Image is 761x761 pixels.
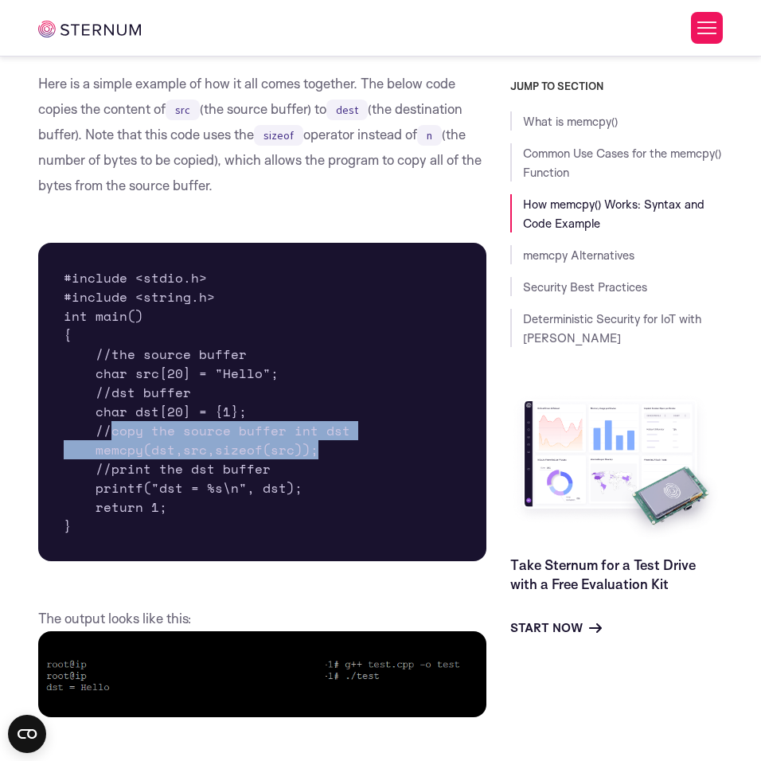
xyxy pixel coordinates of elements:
a: What is memcpy() [523,114,618,129]
p: Here is a simple example of how it all comes together. The below code copies the content of (the ... [38,71,487,198]
p: The output looks like this: [38,606,487,717]
img: memcpy-output-example [38,631,487,717]
a: Take Sternum for a Test Drive with a Free Evaluation Kit [510,556,696,592]
code: sizeof [254,125,303,146]
a: Start Now [510,619,602,638]
h3: JUMP TO SECTION [510,80,723,92]
button: Toggle Menu [691,12,723,44]
a: Common Use Cases for the memcpy() Function [523,146,721,180]
pre: #include <stdio.h> #include <string.h> int main() { //the source buffer char src[20] = "Hello"; /... [38,243,487,561]
a: Security Best Practices [523,279,647,295]
a: How memcpy() Works: Syntax and Code Example [523,197,704,231]
img: Take Sternum for a Test Drive with a Free Evaluation Kit [510,392,723,543]
a: memcpy Alternatives [523,248,634,263]
a: Deterministic Security for IoT with [PERSON_NAME] [523,311,701,345]
img: sternum iot [38,21,141,38]
code: n [417,125,442,146]
code: dest [326,100,368,120]
button: Open CMP widget [8,715,46,753]
code: src [166,100,200,120]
